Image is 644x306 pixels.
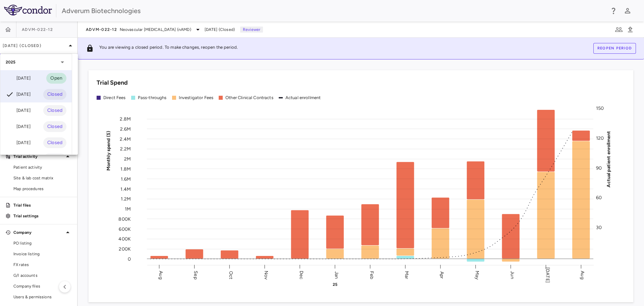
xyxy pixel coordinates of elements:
[46,75,66,82] span: Open
[43,123,66,130] span: Closed
[6,74,31,82] div: [DATE]
[43,91,66,98] span: Closed
[6,123,31,131] div: [DATE]
[6,106,31,115] div: [DATE]
[43,139,66,146] span: Closed
[6,90,31,98] div: [DATE]
[43,107,66,114] span: Closed
[6,139,31,147] div: [DATE]
[6,59,16,65] p: 2025
[0,54,72,70] div: 2025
